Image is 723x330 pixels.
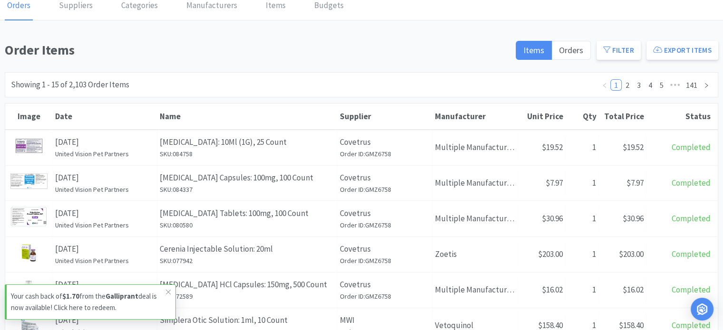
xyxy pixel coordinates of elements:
a: 3 [634,80,644,90]
p: Covetrus [340,136,430,149]
div: 1 [566,207,599,231]
span: $30.96 [623,213,644,224]
div: Status [649,111,711,122]
li: Previous Page [599,79,610,91]
h6: Order ID: GMZ6758 [340,291,430,302]
li: Next 5 Pages [667,79,683,91]
span: $19.52 [542,142,563,152]
h6: United Vision Pet Partners [55,184,154,195]
h6: Order ID: GMZ6758 [340,184,430,195]
p: [DATE] [55,171,154,184]
div: 1 [566,171,599,195]
h6: United Vision Pet Partners [55,220,154,230]
img: 70ba7cbbdf9641658d6379f92c6d5101_541060.png [21,243,37,263]
span: ••• [667,79,683,91]
li: 4 [645,79,656,91]
p: Covetrus [340,243,430,255]
div: Multiple Manufacturers [433,278,518,302]
span: Completed [672,142,711,152]
p: [MEDICAL_DATA]: 10Ml (1G), 25 Count [160,136,335,149]
div: Multiple Manufacturers [433,135,518,160]
h6: SKU: 080580 [160,220,335,230]
button: Filter [597,41,641,60]
h6: SKU: 084337 [160,184,335,195]
li: 141 [683,79,701,91]
p: [MEDICAL_DATA] Capsules: 100mg, 100 Count [160,171,335,184]
div: Total Price [601,111,644,122]
i: icon: left [602,83,607,88]
h6: Order ID: GMZ6758 [340,220,430,230]
li: Next Page [701,79,712,91]
div: Date [55,111,155,122]
h6: United Vision Pet Partners [55,255,154,266]
span: Completed [672,213,711,224]
i: icon: right [704,83,709,88]
h6: Order ID: GMZ6758 [340,255,430,266]
img: 3fc53557739e41c78de6225e8fc22512_548954.png [10,207,47,226]
span: $30.96 [542,213,563,224]
div: Name [160,111,335,122]
div: 1 [566,278,599,302]
img: 374f9400afec473ea6fde8b6cdd01212_396269.png [20,278,37,298]
span: Items [523,45,544,56]
p: Your cash back of from the deal is now available! Click here to redeem. [11,291,166,313]
strong: Galliprant [106,292,138,301]
p: Covetrus [340,278,430,291]
img: fdeb4549a6544a6ea4d2acb0681af8e6_797959.png [10,138,48,153]
li: 1 [610,79,622,91]
div: Qty [568,111,597,122]
p: [DATE] [55,243,154,255]
p: Covetrus [340,207,430,220]
a: 141 [683,80,700,90]
span: Completed [672,178,711,188]
div: 1 [566,242,599,266]
div: Showing 1 - 15 of 2,103 Order Items [11,78,129,91]
p: Simplera Otic Solution: 1ml, 10 Count [160,314,335,327]
span: $7.97 [546,178,563,188]
h6: SKU: 084758 [160,149,335,159]
span: Completed [672,249,711,259]
button: Export Items [646,41,718,60]
span: $16.02 [542,284,563,295]
p: [DATE] [55,207,154,220]
span: $203.00 [538,249,563,259]
li: 5 [656,79,667,91]
p: Cerenia Injectable Solution: 20ml [160,243,335,255]
a: 2 [622,80,633,90]
strong: $1.70 [62,292,79,301]
span: Orders [559,45,583,56]
div: Zoetis [433,242,518,266]
li: 2 [622,79,633,91]
p: [DATE] [55,278,154,291]
span: $7.97 [627,178,644,188]
p: Covetrus [340,171,430,184]
span: $19.52 [623,142,644,152]
h6: SKU: 072589 [160,291,335,302]
div: Multiple Manufacturers [433,207,518,231]
h6: Order ID: GMZ6758 [340,149,430,159]
div: 1 [566,135,599,160]
li: 3 [633,79,645,91]
p: MWI [340,314,430,327]
h1: Order Items [5,39,510,61]
div: Unit Price [521,111,563,122]
a: 4 [645,80,656,90]
a: 5 [656,80,667,90]
div: Open Intercom Messenger [691,298,713,321]
div: Manufacturer [435,111,516,122]
div: Multiple Manufacturers [433,171,518,195]
h6: SKU: 077942 [160,255,335,266]
img: 52f0452c5f2b4f5fbc126f80a5ec29ca_762738.png [10,173,48,189]
p: [MEDICAL_DATA] Tablets: 100mg, 100 Count [160,207,335,220]
span: $203.00 [619,249,644,259]
span: Completed [672,284,711,295]
div: Supplier [340,111,430,122]
p: [MEDICAL_DATA] HCl Capsules: 150mg, 500 Count [160,278,335,291]
span: $16.02 [623,284,644,295]
a: 1 [611,80,621,90]
div: Image [8,111,50,122]
p: [DATE] [55,136,154,149]
h6: United Vision Pet Partners [55,149,154,159]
